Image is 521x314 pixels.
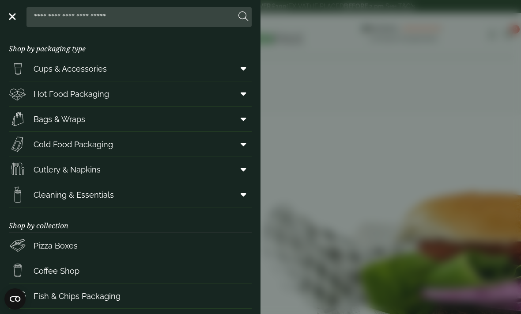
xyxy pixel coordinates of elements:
[34,189,114,201] span: Cleaning & Essentials
[9,237,26,254] img: Pizza_boxes.svg
[4,288,26,310] button: Open CMP widget
[9,31,252,56] h3: Shop by packaging type
[34,88,109,100] span: Hot Food Packaging
[9,233,252,258] a: Pizza Boxes
[9,262,26,280] img: HotDrink_paperCup.svg
[9,132,252,157] a: Cold Food Packaging
[9,60,26,77] img: PintNhalf_cup.svg
[34,113,85,125] span: Bags & Wraps
[9,258,252,283] a: Coffee Shop
[9,161,26,178] img: Cutlery.svg
[9,287,26,305] img: FishNchip_box.svg
[9,182,252,207] a: Cleaning & Essentials
[9,85,26,103] img: Deli_box.svg
[9,207,252,233] h3: Shop by collection
[9,135,26,153] img: Sandwich_box.svg
[9,186,26,203] img: open-wipe.svg
[9,110,26,128] img: Paper_carriers.svg
[34,265,79,277] span: Coffee Shop
[9,81,252,106] a: Hot Food Packaging
[9,283,252,308] a: Fish & Chips Packaging
[9,107,252,131] a: Bags & Wraps
[34,290,121,302] span: Fish & Chips Packaging
[34,240,78,252] span: Pizza Boxes
[9,157,252,182] a: Cutlery & Napkins
[9,56,252,81] a: Cups & Accessories
[34,138,113,150] span: Cold Food Packaging
[34,164,101,176] span: Cutlery & Napkins
[34,63,107,75] span: Cups & Accessories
